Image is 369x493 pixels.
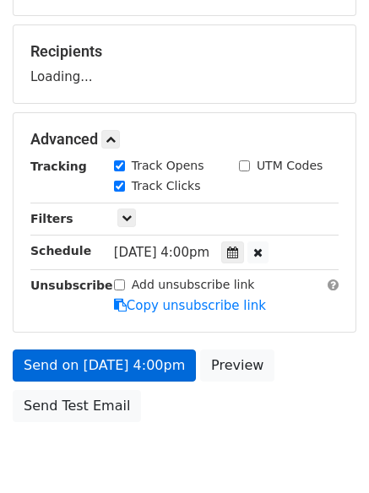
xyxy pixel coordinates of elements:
a: Copy unsubscribe link [114,298,266,313]
span: [DATE] 4:00pm [114,245,209,260]
label: Track Clicks [132,177,201,195]
strong: Schedule [30,244,91,257]
div: Loading... [30,42,339,86]
label: Add unsubscribe link [132,276,255,294]
a: Preview [200,349,274,382]
strong: Tracking [30,160,87,173]
label: UTM Codes [257,157,323,175]
a: Send on [DATE] 4:00pm [13,349,196,382]
h5: Recipients [30,42,339,61]
a: Send Test Email [13,390,141,422]
label: Track Opens [132,157,204,175]
strong: Filters [30,212,73,225]
h5: Advanced [30,130,339,149]
strong: Unsubscribe [30,279,113,292]
iframe: Chat Widget [285,412,369,493]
